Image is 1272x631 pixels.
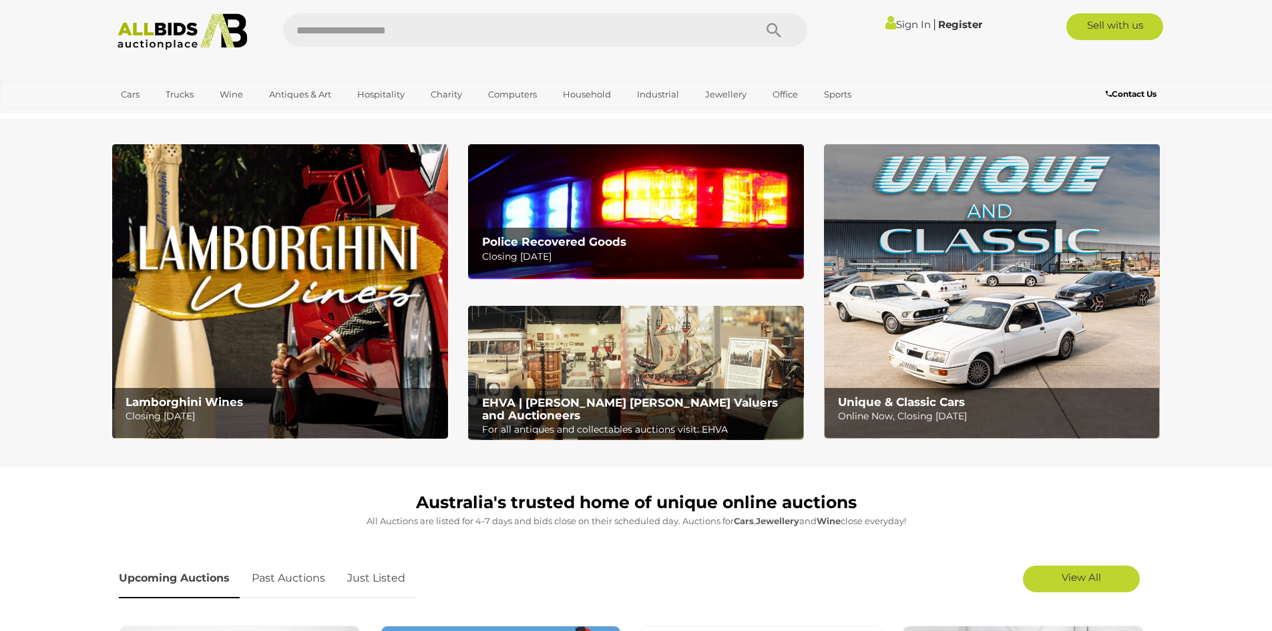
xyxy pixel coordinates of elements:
a: Office [764,83,807,106]
a: Industrial [628,83,688,106]
a: EHVA | Evans Hastings Valuers and Auctioneers EHVA | [PERSON_NAME] [PERSON_NAME] Valuers and Auct... [468,306,804,441]
a: Sell with us [1066,13,1163,40]
img: Police Recovered Goods [468,144,804,278]
a: Past Auctions [242,559,335,598]
a: Trucks [157,83,202,106]
p: Closing [DATE] [126,408,440,425]
b: Contact Us [1106,89,1156,99]
h1: Australia's trusted home of unique online auctions [119,493,1154,512]
a: Household [554,83,620,106]
b: Police Recovered Goods [482,235,626,248]
a: [GEOGRAPHIC_DATA] [112,106,224,128]
a: Upcoming Auctions [119,559,240,598]
span: | [933,17,936,31]
a: Jewellery [696,83,755,106]
img: Unique & Classic Cars [824,144,1160,439]
p: For all antiques and collectables auctions visit: EHVA [482,421,797,438]
a: Unique & Classic Cars Unique & Classic Cars Online Now, Closing [DATE] [824,144,1160,439]
strong: Wine [817,515,841,526]
a: Sign In [885,18,931,31]
a: Cars [112,83,148,106]
a: Register [938,18,982,31]
img: Allbids.com.au [110,13,255,50]
a: Lamborghini Wines Lamborghini Wines Closing [DATE] [112,144,448,439]
b: EHVA | [PERSON_NAME] [PERSON_NAME] Valuers and Auctioneers [482,396,778,422]
a: Just Listed [337,559,415,598]
strong: Cars [734,515,754,526]
a: Charity [422,83,471,106]
span: View All [1062,571,1101,584]
b: Unique & Classic Cars [838,395,965,409]
p: All Auctions are listed for 4-7 days and bids close on their scheduled day. Auctions for , and cl... [119,513,1154,529]
a: Contact Us [1106,87,1160,101]
a: Sports [815,83,860,106]
button: Search [740,13,807,47]
a: Hospitality [349,83,413,106]
b: Lamborghini Wines [126,395,243,409]
p: Online Now, Closing [DATE] [838,408,1152,425]
p: Closing [DATE] [482,248,797,265]
img: Lamborghini Wines [112,144,448,439]
a: View All [1023,566,1140,592]
strong: Jewellery [756,515,799,526]
a: Computers [479,83,546,106]
img: EHVA | Evans Hastings Valuers and Auctioneers [468,306,804,441]
a: Police Recovered Goods Police Recovered Goods Closing [DATE] [468,144,804,278]
a: Wine [211,83,252,106]
a: Antiques & Art [260,83,340,106]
